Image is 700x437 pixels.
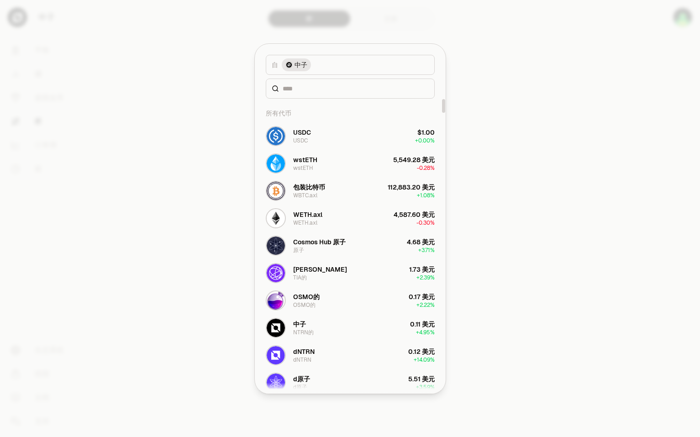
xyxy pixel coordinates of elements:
div: WETH.axl [293,210,322,219]
img: TIA标志 [267,264,285,282]
div: Cosmos Hub 原子 [293,237,346,247]
span: 自 [272,60,278,69]
span: + 14.09% [414,356,435,363]
button: OSMO 徽标OSMO的OSMO的0.17 美元+2.22% [260,287,440,314]
img: WETH.axl 标志 [267,209,285,227]
div: 4.68 美元 [407,237,435,247]
div: WBTC.axl [293,192,317,199]
div: NTRN的 [293,329,314,336]
div: WETH.axl [293,219,317,226]
span: + 2.39% [416,274,435,281]
img: wstETH 徽标 [267,154,285,173]
div: OSMO的 [293,301,316,309]
img: dATOM 徽标 [267,374,285,392]
div: 原子 [293,247,304,254]
div: 0.11 美元 [410,320,435,329]
div: 5,549.28 美元 [393,155,435,164]
img: NTRN标志 [267,319,285,337]
span: + 2.22% [416,301,435,309]
div: dNTRN [293,356,311,363]
div: [PERSON_NAME] [293,265,347,274]
button: dATOM 徽标d原子d原子5.51 美元+3.59% [260,369,440,396]
div: 5.51 美元 [408,374,435,384]
button: USDC 标志USDCUSDC$1.00+0.00% [260,122,440,150]
button: NTRN标志中子NTRN的0.11 美元+4.95% [260,314,440,342]
div: dNTRN [293,347,315,356]
div: USDC [293,128,311,137]
span: + 0.00% [415,137,435,144]
div: 包装比特币 [293,183,325,192]
span: + 3.71% [418,247,435,254]
div: d原子 [293,374,310,384]
img: WBTC.axl 徽标 [267,182,285,200]
span: -0.30% [416,219,435,226]
button: dNTRN 徽标dNTRNdNTRN0.12 美元+14.09% [260,342,440,369]
div: 4,587.60 美元 [394,210,435,219]
div: 112,883.20 美元 [388,183,435,192]
button: wstETH 徽标wstETHwstETH5,549.28 美元-0.28% [260,150,440,177]
button: ATOM 标志Cosmos Hub 原子原子4.68 美元+3.71% [260,232,440,259]
div: 0.17 美元 [409,292,435,301]
div: 1.73 美元 [409,265,435,274]
button: WBTC.axl 徽标包装比特币WBTC.axl112,883.20 美元+1.08% [260,177,440,205]
img: USDC 标志 [267,127,285,145]
img: ATOM 标志 [267,237,285,255]
div: 0.12 美元 [408,347,435,356]
div: USDC [293,137,308,144]
span: + 1.08% [417,192,435,199]
img: 中子标志 [286,62,292,68]
div: d原子 [293,384,307,391]
span: -0.28% [417,164,435,172]
div: wstETH [293,164,313,172]
img: dNTRN 徽标 [267,346,285,364]
span: 中子 [295,60,307,69]
button: TIA标志[PERSON_NAME]TIA的1.73 美元+2.39% [260,259,440,287]
span: + 3.59% [416,384,435,391]
div: 中子 [293,320,306,329]
div: OSMO的 [293,292,320,301]
img: OSMO 徽标 [267,291,285,310]
div: wstETH [293,155,317,164]
div: 所有代币 [260,104,440,122]
div: TIA的 [293,274,307,281]
button: 自中子标志中子 [266,55,435,75]
span: + 4.95% [416,329,435,336]
div: $1.00 [417,128,435,137]
button: WETH.axl 标志WETH.axlWETH.axl4,587.60 美元-0.30% [260,205,440,232]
